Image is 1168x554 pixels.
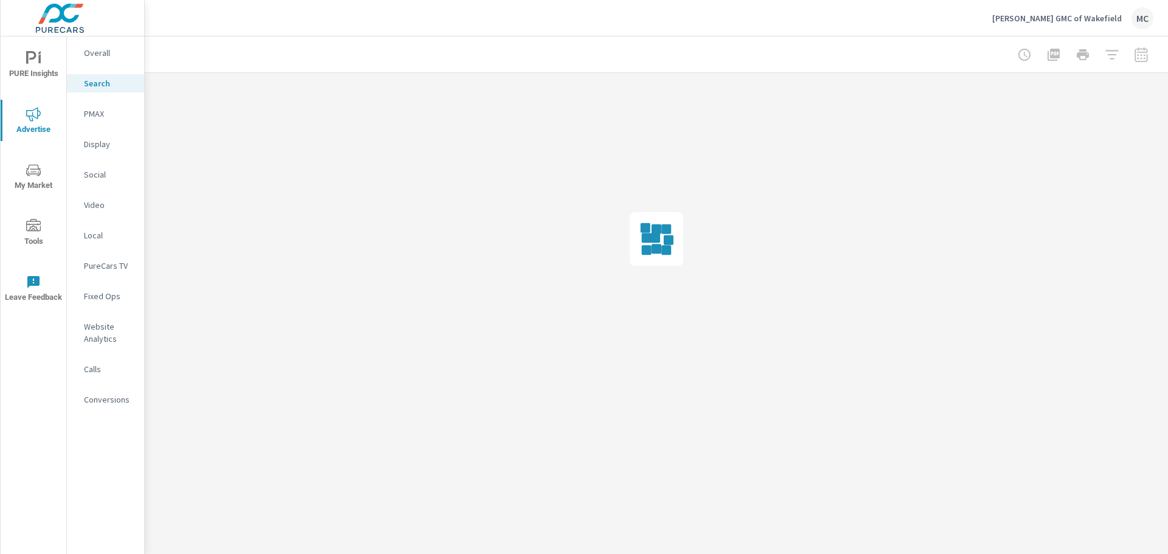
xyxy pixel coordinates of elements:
div: Fixed Ops [67,287,144,305]
div: Display [67,135,144,153]
div: Conversions [67,390,144,409]
p: Display [84,138,134,150]
p: PureCars TV [84,260,134,272]
p: Local [84,229,134,241]
div: Social [67,165,144,184]
div: Overall [67,44,144,62]
div: MC [1131,7,1153,29]
span: My Market [4,163,63,193]
div: PMAX [67,105,144,123]
p: PMAX [84,108,134,120]
p: [PERSON_NAME] GMC of Wakefield [992,13,1122,24]
p: Conversions [84,393,134,406]
div: Calls [67,360,144,378]
p: Calls [84,363,134,375]
div: PureCars TV [67,257,144,275]
p: Search [84,77,134,89]
p: Website Analytics [84,320,134,345]
div: nav menu [1,36,66,316]
div: Search [67,74,144,92]
div: Video [67,196,144,214]
p: Social [84,168,134,181]
div: Website Analytics [67,317,144,348]
span: Leave Feedback [4,275,63,305]
span: Advertise [4,107,63,137]
div: Local [67,226,144,244]
p: Overall [84,47,134,59]
p: Video [84,199,134,211]
p: Fixed Ops [84,290,134,302]
span: PURE Insights [4,51,63,81]
span: Tools [4,219,63,249]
